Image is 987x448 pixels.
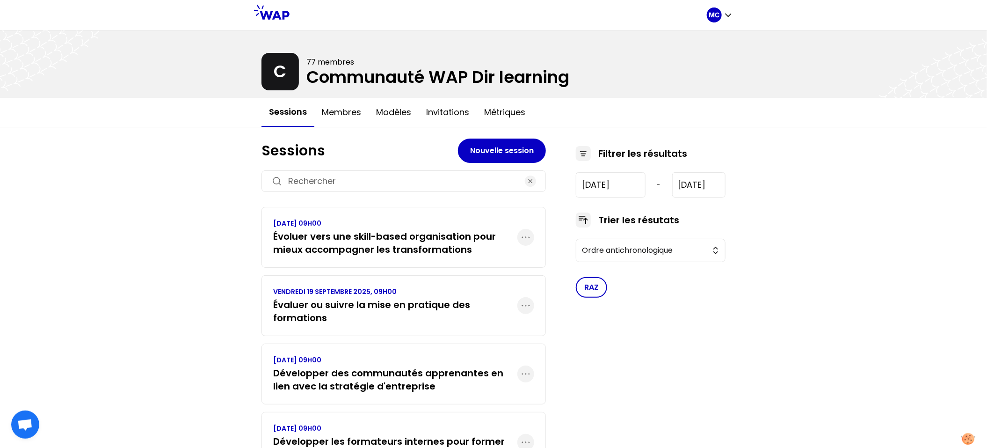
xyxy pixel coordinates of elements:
[419,98,477,126] button: Invitations
[273,367,517,393] h3: Développer des communautés apprenantes en lien avec la stratégie d'entreprise
[273,355,517,393] a: [DATE] 09H00Développer des communautés apprenantes en lien avec la stratégie d'entreprise
[598,147,687,160] h3: Filtrer les résultats
[598,213,679,227] h3: Trier les résutats
[273,287,517,324] a: VENDREDI 19 SEPTEMBRE 2025, 09H00Évaluer ou suivre la mise en pratique des formations
[576,172,646,198] input: YYYY-M-D
[273,298,517,324] h3: Évaluer ou suivre la mise en pratique des formations
[273,287,517,296] p: VENDREDI 19 SEPTEMBRE 2025, 09H00
[576,277,607,298] button: RAZ
[709,10,720,20] p: MC
[261,98,314,127] button: Sessions
[273,219,517,228] p: [DATE] 09H00
[273,424,517,433] p: [DATE] 09H00
[458,139,546,163] button: Nouvelle session
[273,219,517,256] a: [DATE] 09H00Évoluer vers une skill-based organisation pour mieux accompagner les transformations
[369,98,419,126] button: Modèles
[477,98,533,126] button: Métriques
[273,355,517,365] p: [DATE] 09H00
[657,179,661,191] span: -
[11,411,39,439] div: Ouvrir le chat
[707,7,733,22] button: MC
[288,175,519,188] input: Rechercher
[261,142,458,159] h1: Sessions
[314,98,369,126] button: Membres
[582,245,706,256] span: Ordre antichronologique
[672,172,726,198] input: YYYY-M-D
[576,239,726,262] button: Ordre antichronologique
[273,230,517,256] h3: Évoluer vers une skill-based organisation pour mieux accompagner les transformations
